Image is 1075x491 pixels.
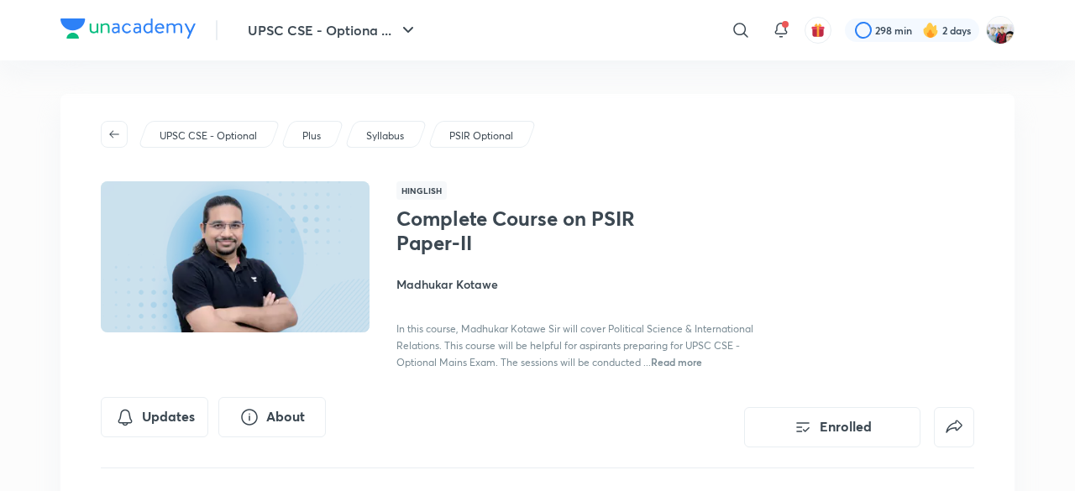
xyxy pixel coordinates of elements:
[396,275,773,293] h4: Madhukar Kotawe
[449,128,513,144] p: PSIR Optional
[302,128,321,144] p: Plus
[934,407,974,447] button: false
[60,18,196,43] a: Company Logo
[160,128,257,144] p: UPSC CSE - Optional
[366,128,404,144] p: Syllabus
[651,355,702,368] span: Read more
[986,16,1015,44] img: km swarthi
[922,22,939,39] img: streak
[447,128,517,144] a: PSIR Optional
[60,18,196,39] img: Company Logo
[157,128,260,144] a: UPSC CSE - Optional
[805,17,831,44] button: avatar
[396,322,753,368] span: In this course, Madhukar Kotawe Sir will cover Political Science & International Relations. This ...
[396,181,447,200] span: Hinglish
[396,206,671,255] h1: Complete Course on PSIR Paper-II
[101,397,208,437] button: Updates
[238,13,428,47] button: UPSC CSE - Optiona ...
[300,128,324,144] a: Plus
[98,180,372,334] img: Thumbnail
[218,397,326,437] button: About
[810,23,826,38] img: avatar
[364,128,407,144] a: Syllabus
[744,407,920,447] button: Enrolled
